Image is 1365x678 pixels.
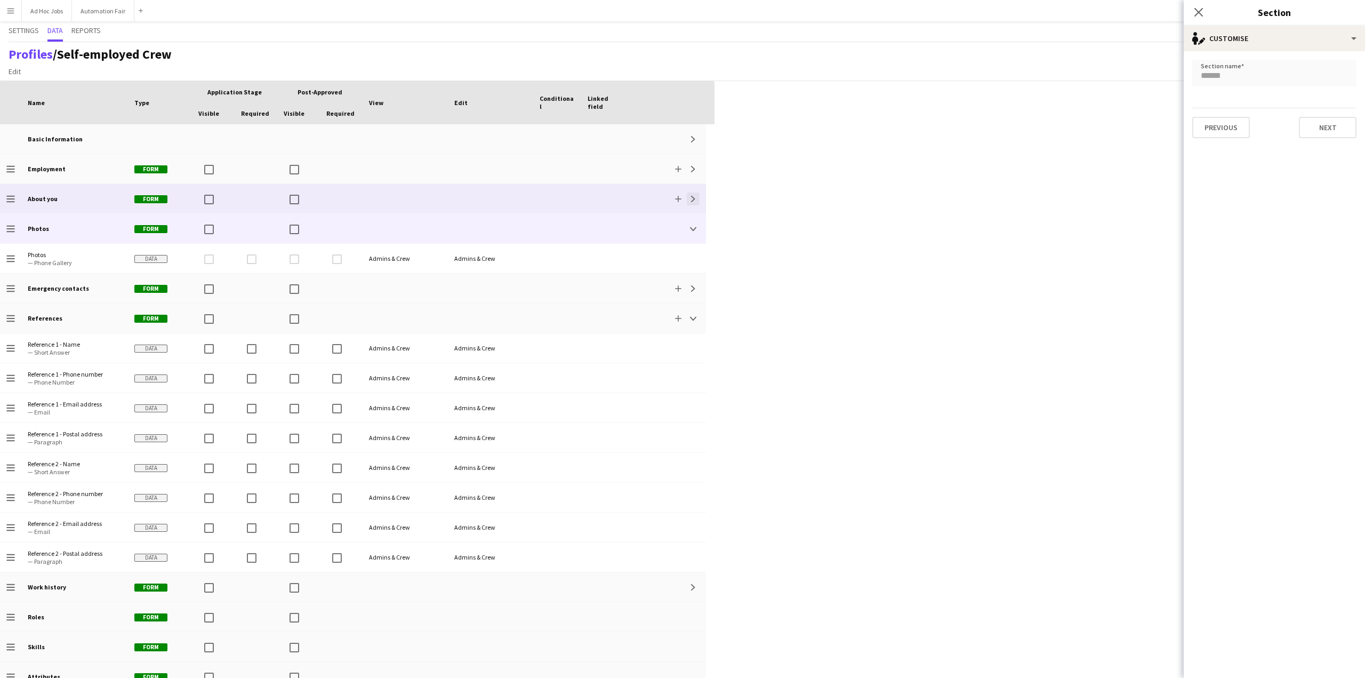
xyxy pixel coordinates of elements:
[28,490,122,498] span: Reference 2 - Phone number
[298,88,342,96] span: Post-Approved
[448,453,533,482] div: Admins & Crew
[363,513,448,542] div: Admins & Crew
[448,543,533,572] div: Admins & Crew
[28,314,62,322] b: References
[28,583,66,591] b: Work history
[134,345,167,353] span: Data
[134,285,167,293] span: Form
[448,333,533,363] div: Admins & Crew
[363,333,448,363] div: Admins & Crew
[22,1,72,21] button: Ad Hoc Jobs
[363,543,448,572] div: Admins & Crew
[28,165,66,173] b: Employment
[369,99,383,107] span: View
[134,613,167,621] span: Form
[448,363,533,393] div: Admins & Crew
[134,643,167,651] span: Form
[134,195,167,203] span: Form
[363,393,448,422] div: Admins & Crew
[71,27,101,34] span: Reports
[540,94,575,110] span: Conditional
[198,109,219,117] span: Visible
[28,430,122,438] span: Reference 1 - Postal address
[28,408,122,416] span: — Email
[1299,117,1356,138] button: Next
[363,423,448,452] div: Admins & Crew
[241,109,269,117] span: Required
[28,549,122,557] span: Reference 2 - Postal address
[134,584,167,592] span: Form
[134,165,167,173] span: Form
[207,88,262,96] span: Application stage
[448,393,533,422] div: Admins & Crew
[72,1,134,21] button: Automation Fair
[363,483,448,512] div: Admins & Crew
[134,99,149,107] span: Type
[134,524,167,532] span: Data
[134,315,167,323] span: Form
[28,460,122,468] span: Reference 2 - Name
[9,46,172,62] h1: /
[448,423,533,452] div: Admins & Crew
[363,453,448,482] div: Admins & Crew
[363,244,448,273] div: Admins & Crew
[134,554,167,562] span: Data
[28,225,49,233] b: Photos
[454,99,468,107] span: Edit
[28,99,45,107] span: Name
[28,643,45,651] b: Skills
[28,370,122,378] span: Reference 1 - Phone number
[28,340,122,348] span: Reference 1 - Name
[28,348,122,356] span: — Short Answer
[134,434,167,442] span: Data
[28,251,122,259] span: Photos
[28,284,89,292] b: Emergency contacts
[9,46,53,62] a: Profiles
[1184,26,1365,51] div: Customise
[28,135,83,143] b: Basic Information
[57,46,172,62] span: Self-employed Crew
[448,244,533,273] div: Admins & Crew
[9,67,21,76] span: Edit
[448,483,533,512] div: Admins & Crew
[284,109,304,117] span: Visible
[134,464,167,472] span: Data
[363,363,448,393] div: Admins & Crew
[134,404,167,412] span: Data
[28,528,122,536] span: — Email
[326,109,355,117] span: Required
[1192,117,1250,138] button: Previous
[134,494,167,502] span: Data
[28,468,122,476] span: — Short Answer
[28,259,122,267] span: — Phone Gallery
[47,27,63,34] span: Data
[134,374,167,382] span: Data
[28,498,122,506] span: — Phone Number
[28,438,122,446] span: — Paragraph
[588,94,623,110] span: Linked field
[28,195,58,203] b: About you
[9,27,39,34] span: Settings
[134,225,167,233] span: Form
[4,65,25,78] a: Edit
[28,520,122,528] span: Reference 2 - Email address
[28,557,122,565] span: — Paragraph
[28,400,122,408] span: Reference 1 - Email address
[28,378,122,386] span: — Phone Number
[28,613,44,621] b: Roles
[448,513,533,542] div: Admins & Crew
[1184,5,1365,19] h3: Section
[134,255,167,263] span: Data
